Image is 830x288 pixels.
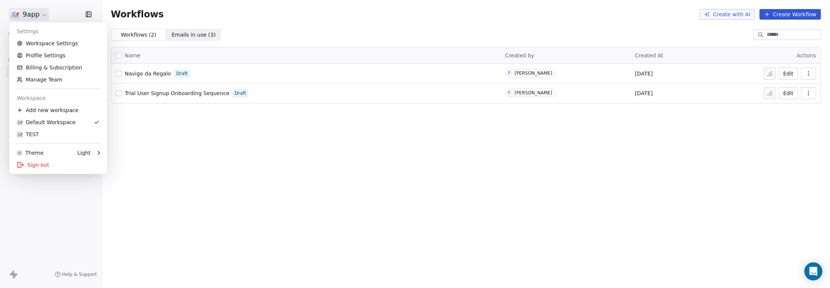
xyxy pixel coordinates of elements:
div: Sign out [12,159,104,171]
div: Add new workspace [12,104,104,116]
img: logo_con%20trasparenza.png [17,131,23,137]
div: Light [77,149,90,157]
img: logo_con%20trasparenza.png [17,119,23,125]
div: Settings [12,25,104,37]
div: Theme [17,149,43,157]
div: TEST [17,131,39,138]
a: Billing & Subscription [12,62,104,74]
div: Default Workspace [17,119,75,126]
a: Workspace Settings [12,37,104,49]
div: Workspace [12,92,104,104]
a: Profile Settings [12,49,104,62]
a: Manage Team [12,74,104,86]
